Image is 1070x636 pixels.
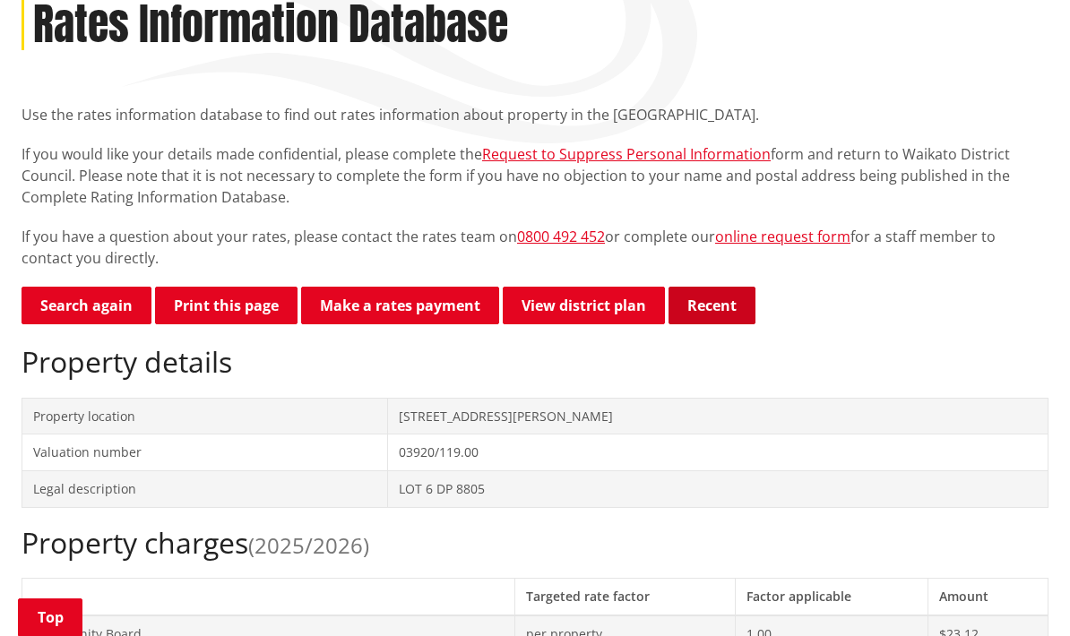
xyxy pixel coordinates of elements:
[22,434,388,471] td: Valuation number
[514,578,735,615] th: Targeted rate factor
[248,530,369,560] span: (2025/2026)
[155,287,298,324] button: Print this page
[18,598,82,636] a: Top
[928,578,1048,615] th: Amount
[22,104,1048,125] p: Use the rates information database to find out rates information about property in the [GEOGRAPHI...
[669,287,755,324] button: Recent
[22,470,388,507] td: Legal description
[22,226,1048,269] p: If you have a question about your rates, please contact the rates team on or complete our for a s...
[22,287,151,324] a: Search again
[387,434,1048,471] td: 03920/119.00
[22,345,1048,379] h2: Property details
[22,143,1048,208] p: If you would like your details made confidential, please complete the form and return to Waikato ...
[517,227,605,246] a: 0800 492 452
[387,398,1048,434] td: [STREET_ADDRESS][PERSON_NAME]
[482,144,771,164] a: Request to Suppress Personal Information
[22,526,1048,560] h2: Property charges
[988,561,1052,625] iframe: Messenger Launcher
[22,398,388,434] td: Property location
[387,470,1048,507] td: LOT 6 DP 8805
[715,227,850,246] a: online request form
[301,287,499,324] a: Make a rates payment
[503,287,665,324] a: View district plan
[736,578,928,615] th: Factor applicable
